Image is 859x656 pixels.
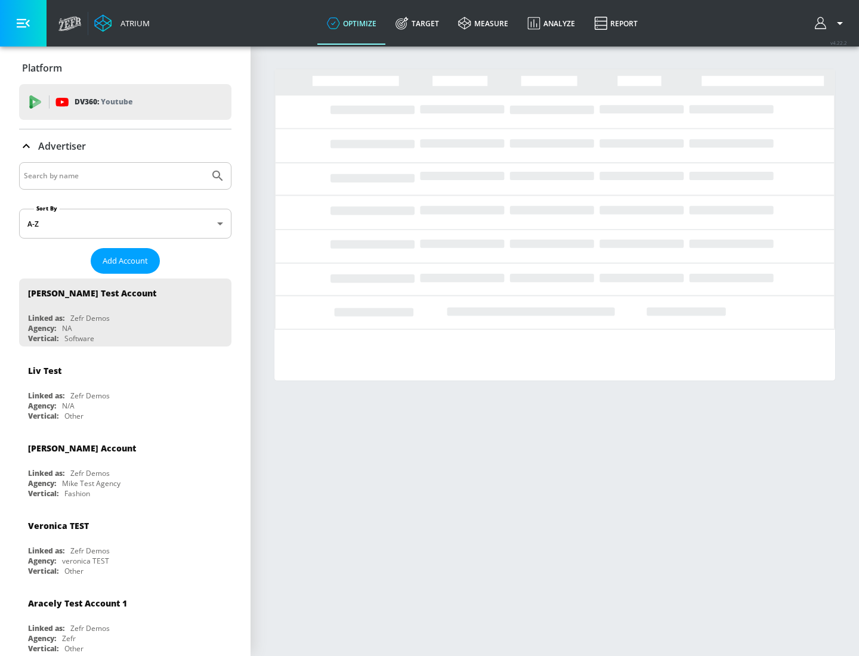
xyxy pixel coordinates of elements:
[70,623,110,633] div: Zefr Demos
[62,633,76,643] div: Zefr
[70,546,110,556] div: Zefr Demos
[19,356,231,424] div: Liv TestLinked as:Zefr DemosAgency:N/AVertical:Other
[386,2,449,45] a: Target
[116,18,150,29] div: Atrium
[28,401,56,411] div: Agency:
[28,623,64,633] div: Linked as:
[28,468,64,478] div: Linked as:
[22,61,62,75] p: Platform
[64,488,90,499] div: Fashion
[19,511,231,579] div: Veronica TESTLinked as:Zefr DemosAgency:veronica TESTVertical:Other
[28,391,64,401] div: Linked as:
[585,2,647,45] a: Report
[70,468,110,478] div: Zefr Demos
[38,140,86,153] p: Advertiser
[830,39,847,46] span: v 4.22.2
[19,279,231,346] div: [PERSON_NAME] Test AccountLinked as:Zefr DemosAgency:NAVertical:Software
[28,566,58,576] div: Vertical:
[70,313,110,323] div: Zefr Demos
[91,248,160,274] button: Add Account
[28,546,64,556] div: Linked as:
[64,333,94,344] div: Software
[28,633,56,643] div: Agency:
[62,323,72,333] div: NA
[34,205,60,212] label: Sort By
[19,434,231,502] div: [PERSON_NAME] AccountLinked as:Zefr DemosAgency:Mike Test AgencyVertical:Fashion
[28,556,56,566] div: Agency:
[19,84,231,120] div: DV360: Youtube
[317,2,386,45] a: optimize
[28,365,61,376] div: Liv Test
[28,488,58,499] div: Vertical:
[28,443,136,454] div: [PERSON_NAME] Account
[101,95,132,108] p: Youtube
[62,556,109,566] div: veronica TEST
[64,643,84,654] div: Other
[103,254,148,268] span: Add Account
[449,2,518,45] a: measure
[28,411,58,421] div: Vertical:
[70,391,110,401] div: Zefr Demos
[64,566,84,576] div: Other
[28,598,127,609] div: Aracely Test Account 1
[28,520,89,531] div: Veronica TEST
[19,129,231,163] div: Advertiser
[28,313,64,323] div: Linked as:
[75,95,132,109] p: DV360:
[28,643,58,654] div: Vertical:
[94,14,150,32] a: Atrium
[28,333,58,344] div: Vertical:
[24,168,205,184] input: Search by name
[28,287,156,299] div: [PERSON_NAME] Test Account
[64,411,84,421] div: Other
[62,401,75,411] div: N/A
[518,2,585,45] a: Analyze
[28,323,56,333] div: Agency:
[19,51,231,85] div: Platform
[28,478,56,488] div: Agency:
[62,478,120,488] div: Mike Test Agency
[19,209,231,239] div: A-Z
